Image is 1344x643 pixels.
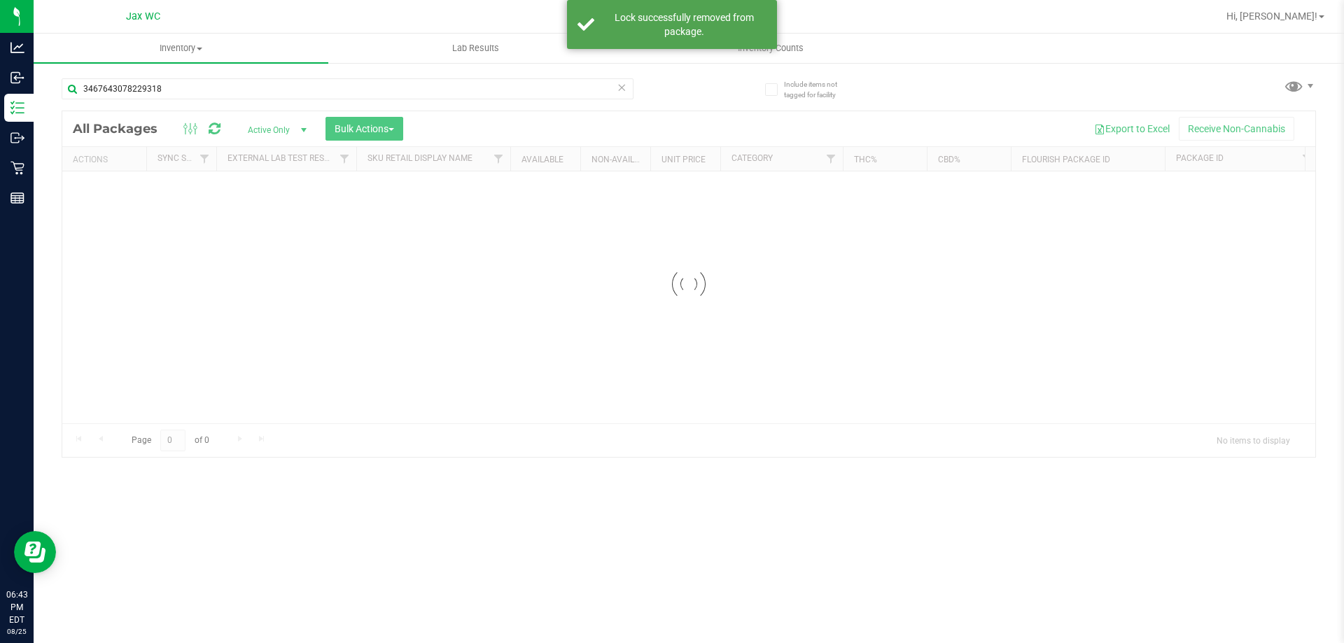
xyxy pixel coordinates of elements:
[34,42,328,55] span: Inventory
[14,531,56,573] iframe: Resource center
[6,588,27,626] p: 06:43 PM EDT
[34,34,328,63] a: Inventory
[10,161,24,175] inline-svg: Retail
[617,78,626,97] span: Clear
[10,101,24,115] inline-svg: Inventory
[6,626,27,637] p: 08/25
[328,34,623,63] a: Lab Results
[10,41,24,55] inline-svg: Analytics
[10,131,24,145] inline-svg: Outbound
[126,10,160,22] span: Jax WC
[433,42,518,55] span: Lab Results
[602,10,766,38] div: Lock successfully removed from package.
[1226,10,1317,22] span: Hi, [PERSON_NAME]!
[784,79,854,100] span: Include items not tagged for facility
[62,78,633,99] input: Search Package ID, Item Name, SKU, Lot or Part Number...
[10,191,24,205] inline-svg: Reports
[10,71,24,85] inline-svg: Inbound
